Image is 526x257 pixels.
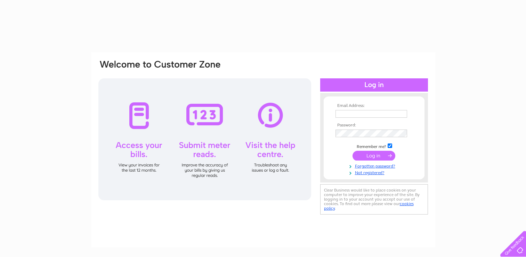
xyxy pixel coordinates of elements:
a: Not registered? [335,169,414,176]
a: Forgotten password? [335,162,414,169]
div: Clear Business would like to place cookies on your computer to improve your experience of the sit... [320,184,428,215]
td: Remember me? [334,142,414,149]
input: Submit [353,151,395,161]
a: cookies policy [324,201,414,211]
th: Email Address: [334,103,414,108]
th: Password: [334,123,414,128]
